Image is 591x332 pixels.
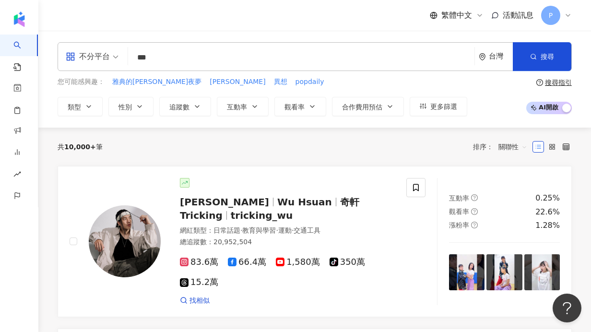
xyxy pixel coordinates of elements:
span: 合作費用預估 [342,103,382,111]
span: 15.2萬 [180,277,218,287]
span: question-circle [471,222,478,228]
span: [PERSON_NAME] [180,196,269,208]
span: 交通工具 [294,226,320,234]
span: 66.4萬 [228,257,266,267]
span: 繁體中文 [441,10,472,21]
img: post-image [486,254,522,290]
img: KOL Avatar [89,205,161,277]
span: question-circle [471,194,478,201]
iframe: Help Scout Beacon - Open [553,294,581,322]
img: post-image [449,254,485,290]
span: question-circle [536,79,543,86]
div: 不分平台 [66,49,110,64]
span: appstore [66,52,75,61]
span: 性別 [118,103,132,111]
span: 活動訊息 [503,11,533,20]
button: popdaily [295,77,325,87]
span: [PERSON_NAME] [210,77,265,87]
span: popdaily [295,77,324,87]
button: 性別 [108,97,154,116]
span: 找相似 [189,296,210,306]
a: KOL Avatar[PERSON_NAME]Wu Hsuan奇軒Trickingtricking_wu網紅類型：日常話題·教育與學習·運動·交通工具總追蹤數：20,952,50483.6萬66... [58,166,572,318]
a: search [13,35,33,72]
img: logo icon [12,12,27,27]
span: 類型 [68,103,81,111]
div: 搜尋指引 [545,79,572,86]
button: 更多篩選 [410,97,467,116]
span: 83.6萬 [180,257,218,267]
span: P [549,10,553,21]
button: 追蹤數 [159,97,211,116]
span: 您可能感興趣： [58,77,105,87]
span: · [292,226,294,234]
span: · [276,226,278,234]
button: 觀看率 [274,97,326,116]
span: 搜尋 [541,53,554,60]
span: question-circle [471,208,478,215]
span: 關聯性 [498,139,527,154]
div: 網紅類型 ： [180,226,395,236]
span: rise [13,165,21,186]
div: 共 筆 [58,143,103,151]
img: post-image [524,254,560,290]
span: Wu Hsuan [277,196,332,208]
span: 互動率 [449,194,469,202]
span: 350萬 [330,257,365,267]
button: 異想 [273,77,288,87]
span: 教育與學習 [242,226,276,234]
span: 奇軒Tricking [180,196,359,221]
div: 台灣 [489,52,513,60]
button: 搜尋 [513,42,571,71]
span: 互動率 [227,103,247,111]
span: · [240,226,242,234]
div: 排序： [473,139,532,154]
span: 1,580萬 [276,257,320,267]
button: 類型 [58,97,103,116]
span: tricking_wu [231,210,293,221]
div: 22.6% [535,207,560,217]
button: [PERSON_NAME] [209,77,266,87]
div: 1.28% [535,220,560,231]
span: 更多篩選 [430,103,457,110]
button: 互動率 [217,97,269,116]
span: 觀看率 [284,103,305,111]
span: 異想 [274,77,287,87]
span: 追蹤數 [169,103,189,111]
span: 10,000+ [64,143,96,151]
span: 觀看率 [449,208,469,215]
div: 總追蹤數 ： 20,952,504 [180,237,395,247]
button: 雅典的[PERSON_NAME]夜夢 [112,77,202,87]
span: 漲粉率 [449,221,469,229]
button: 合作費用預估 [332,97,404,116]
span: 運動 [278,226,292,234]
span: environment [479,53,486,60]
div: 0.25% [535,193,560,203]
a: 找相似 [180,296,210,306]
span: 日常話題 [213,226,240,234]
